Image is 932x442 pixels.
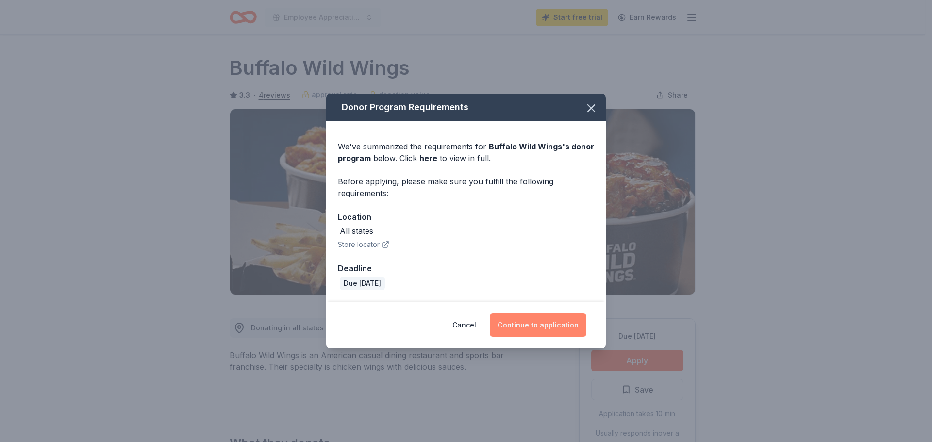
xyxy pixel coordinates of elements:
[452,313,476,337] button: Cancel
[326,94,606,121] div: Donor Program Requirements
[419,152,437,164] a: here
[338,141,594,164] div: We've summarized the requirements for below. Click to view in full.
[338,262,594,275] div: Deadline
[340,225,373,237] div: All states
[490,313,586,337] button: Continue to application
[340,277,385,290] div: Due [DATE]
[338,176,594,199] div: Before applying, please make sure you fulfill the following requirements:
[338,211,594,223] div: Location
[338,239,389,250] button: Store locator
